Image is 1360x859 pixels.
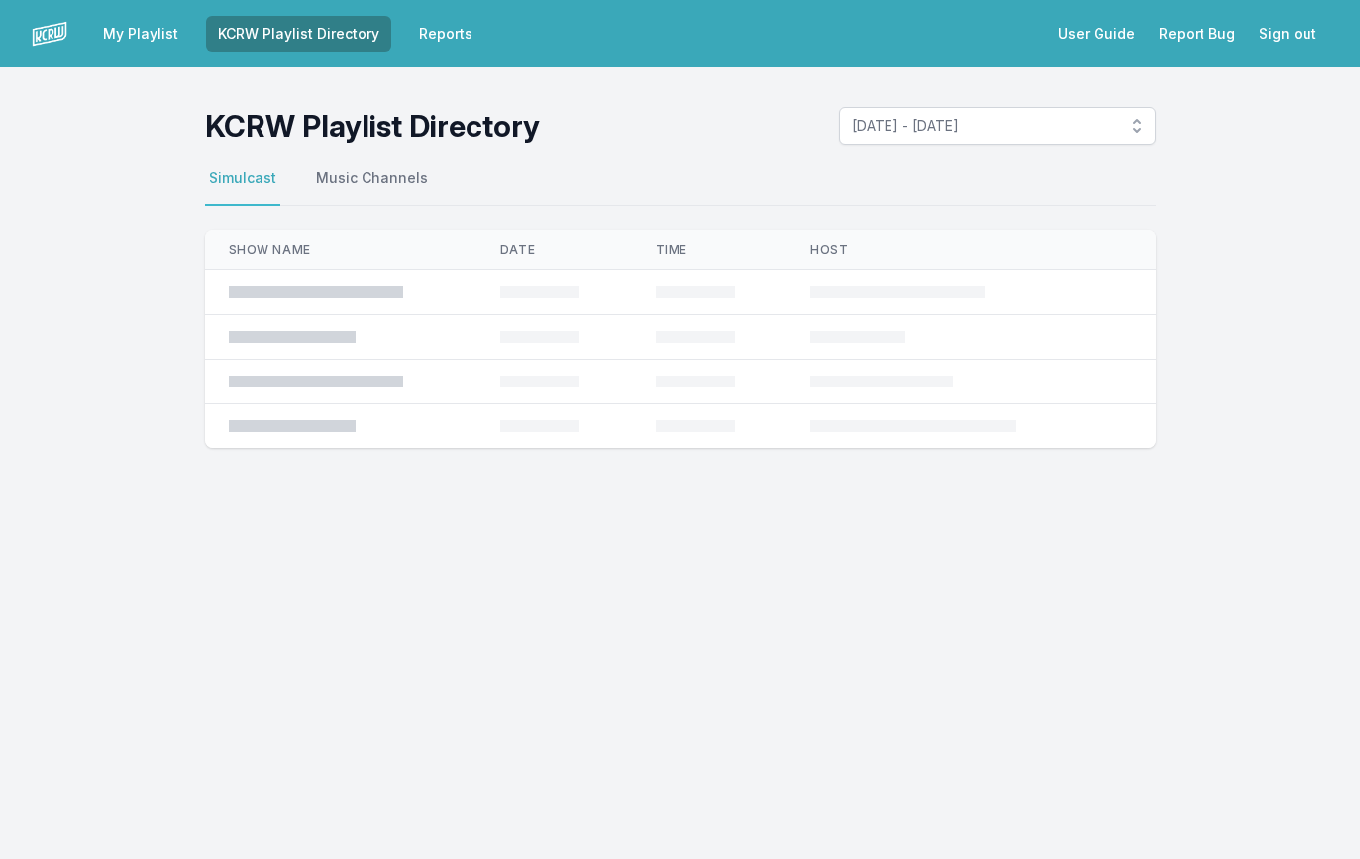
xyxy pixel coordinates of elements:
button: Simulcast [205,168,280,206]
a: Reports [407,16,484,52]
a: Report Bug [1147,16,1247,52]
button: Music Channels [312,168,432,206]
a: My Playlist [91,16,190,52]
span: [DATE] - [DATE] [852,116,1115,136]
th: Date [476,230,632,270]
th: Host [786,230,1097,270]
th: Show Name [205,230,476,270]
h1: KCRW Playlist Directory [205,108,540,144]
th: Time [632,230,787,270]
button: Sign out [1247,16,1328,52]
button: [DATE] - [DATE] [839,107,1156,145]
img: logo-white-87cec1fa9cbef997252546196dc51331.png [32,16,67,52]
a: KCRW Playlist Directory [206,16,391,52]
a: User Guide [1046,16,1147,52]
